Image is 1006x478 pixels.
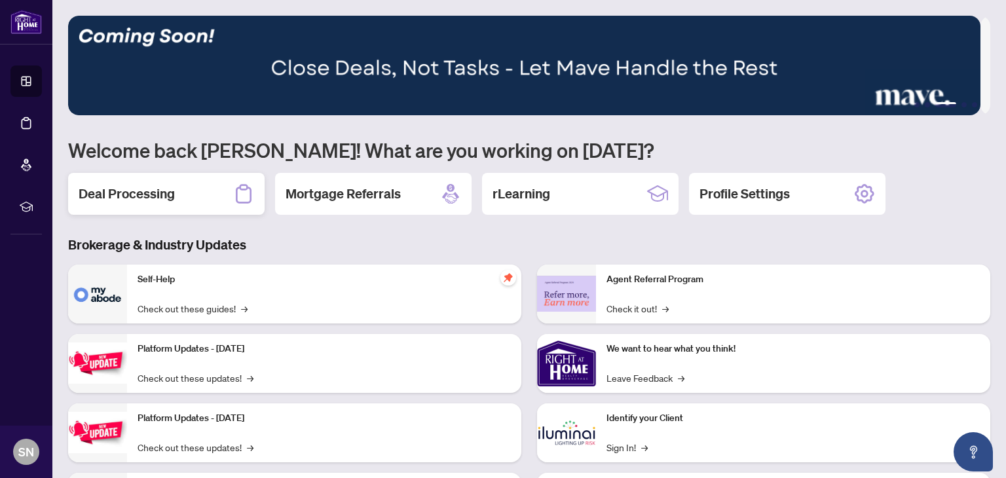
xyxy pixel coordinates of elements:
button: 5 [972,102,977,107]
img: logo [10,10,42,34]
a: Leave Feedback→ [606,371,684,385]
h3: Brokerage & Industry Updates [68,236,990,254]
span: pushpin [500,270,516,285]
p: Identify your Client [606,411,980,426]
p: Self-Help [138,272,511,287]
a: Sign In!→ [606,440,648,454]
span: → [641,440,648,454]
button: 1 [914,102,920,107]
img: Platform Updates - July 8, 2025 [68,412,127,453]
img: Agent Referral Program [537,276,596,312]
a: Check out these updates!→ [138,440,253,454]
span: → [241,301,248,316]
img: Slide 2 [68,16,980,115]
img: Platform Updates - July 21, 2025 [68,342,127,384]
a: Check out these guides!→ [138,301,248,316]
img: Identify your Client [537,403,596,462]
p: We want to hear what you think! [606,342,980,356]
p: Agent Referral Program [606,272,980,287]
span: → [247,440,253,454]
h2: Mortgage Referrals [286,185,401,203]
button: Open asap [954,432,993,471]
button: 4 [961,102,967,107]
p: Platform Updates - [DATE] [138,411,511,426]
span: SN [18,443,34,461]
span: → [678,371,684,385]
button: 3 [935,102,956,107]
a: Check out these updates!→ [138,371,253,385]
a: Check it out!→ [606,301,669,316]
h2: Deal Processing [79,185,175,203]
img: We want to hear what you think! [537,334,596,393]
span: → [662,301,669,316]
img: Self-Help [68,265,127,323]
h1: Welcome back [PERSON_NAME]! What are you working on [DATE]? [68,138,990,162]
p: Platform Updates - [DATE] [138,342,511,356]
button: 2 [925,102,930,107]
h2: Profile Settings [699,185,790,203]
h2: rLearning [493,185,550,203]
span: → [247,371,253,385]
